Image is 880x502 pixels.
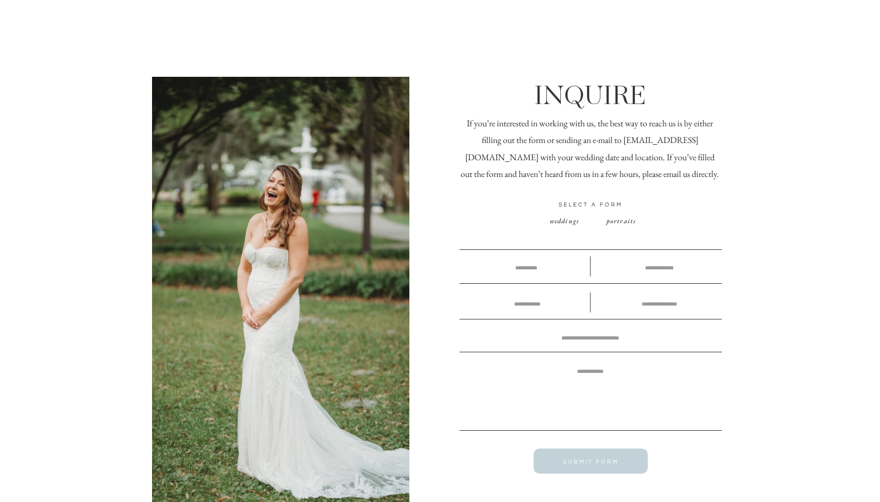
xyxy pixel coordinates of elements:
a: weddings [535,217,594,226]
p: If you’re interested in working with us, the best way to reach us is by either filling out the fo... [459,115,721,185]
h1: INQUIRE [454,78,726,109]
a: portraits [591,217,651,226]
h3: SELECT A FORM [468,201,712,211]
a: SUBMIT FORM [534,458,647,467]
